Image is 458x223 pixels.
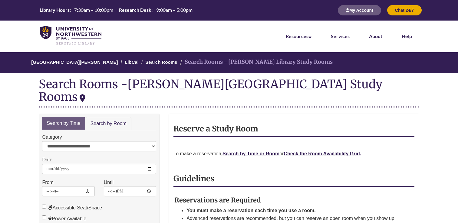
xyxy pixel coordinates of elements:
span: 9:00am – 5:00pm [156,7,193,13]
label: Category [42,133,62,141]
li: Search Rooms - [PERSON_NAME] Library Study Rooms [179,58,333,66]
li: Advanced reservations are recommended, but you can reserve an open room when you show up. [186,215,400,222]
a: Check the Room Availability Grid. [284,151,361,156]
label: Power Available [42,215,86,223]
th: Library Hours: [37,7,72,13]
label: From [42,179,53,186]
a: Search Rooms [145,60,177,65]
label: Accessible Seat/Space [42,204,102,212]
div: Search Rooms - [39,78,419,107]
a: Search by Time or Room [222,151,279,156]
input: Power Available [42,215,46,219]
label: Date [42,156,52,164]
a: My Account [338,8,381,13]
a: Chat 24/7 [387,8,422,13]
input: Accessible Seat/Space [42,205,46,208]
a: Hours Today [37,7,195,14]
img: UNWSP Library Logo [40,26,101,45]
div: [PERSON_NAME][GEOGRAPHIC_DATA] Study Rooms [39,77,382,104]
button: Chat 24/7 [387,5,422,15]
nav: Breadcrumb [39,52,419,73]
p: To make a reservation, or [173,150,414,158]
a: LibCal [125,60,139,65]
strong: Reservations are Required [174,196,261,204]
a: Search by Time [42,117,85,130]
a: About [369,33,382,39]
a: Search by Room [86,117,131,131]
th: Research Desk: [117,7,153,13]
a: Resources [286,33,311,39]
strong: Reserve a Study Room [173,124,258,134]
a: [GEOGRAPHIC_DATA][PERSON_NAME] [31,60,118,65]
strong: You must make a reservation each time you use a room. [186,208,316,213]
a: Services [331,33,350,39]
strong: Guidelines [173,174,214,183]
span: 7:30am – 10:00pm [74,7,113,13]
label: Until [104,179,114,186]
button: My Account [338,5,381,15]
a: Help [402,33,412,39]
table: Hours Today [37,7,195,13]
